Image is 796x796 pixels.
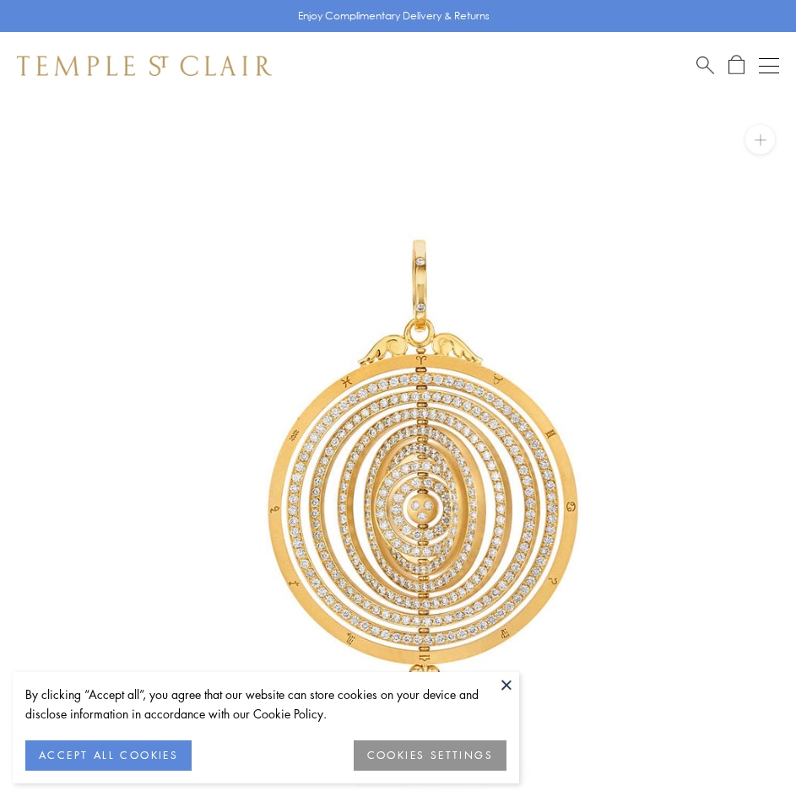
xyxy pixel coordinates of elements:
button: COOKIES SETTINGS [354,740,506,771]
p: Enjoy Complimentary Delivery & Returns [298,8,490,24]
iframe: Gorgias live chat messenger [720,725,779,779]
a: Search [696,55,714,76]
a: Open Shopping Bag [728,55,745,76]
button: ACCEPT ALL COOKIES [25,740,192,771]
div: By clicking “Accept all”, you agree that our website can store cookies on your device and disclos... [25,685,506,723]
button: Open navigation [759,56,779,76]
img: Temple St. Clair [17,56,272,76]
